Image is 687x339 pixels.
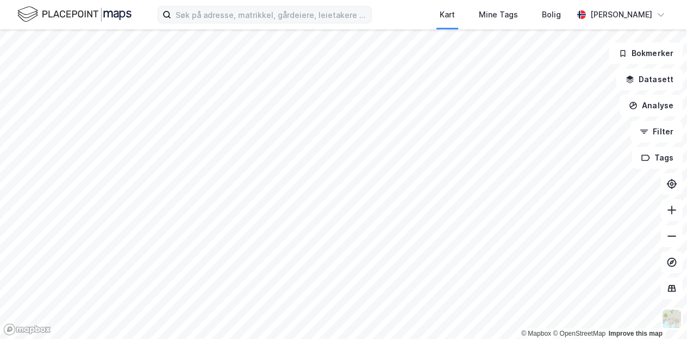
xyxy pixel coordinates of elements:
[171,7,371,23] input: Søk på adresse, matrikkel, gårdeiere, leietakere eller personer
[17,5,132,24] img: logo.f888ab2527a4732fd821a326f86c7f29.svg
[633,287,687,339] iframe: Chat Widget
[542,8,561,21] div: Bolig
[479,8,518,21] div: Mine Tags
[440,8,455,21] div: Kart
[590,8,652,21] div: [PERSON_NAME]
[633,287,687,339] div: Kontrollprogram for chat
